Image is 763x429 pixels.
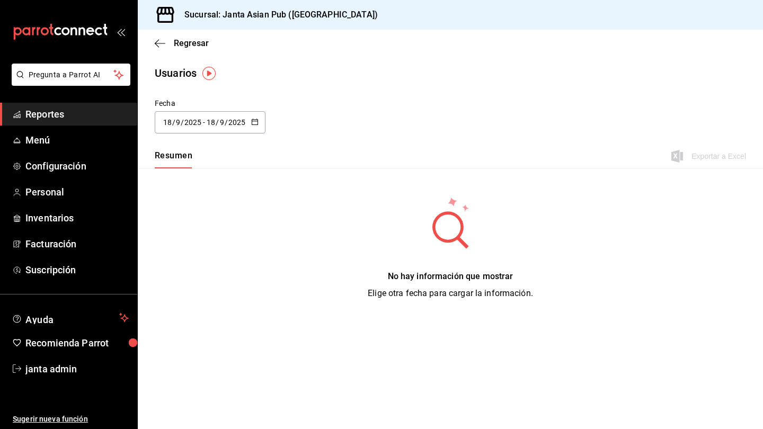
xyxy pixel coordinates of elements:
input: Year [228,118,246,127]
span: Recomienda Parrot [25,336,129,350]
span: Suscripción [25,263,129,277]
span: / [172,118,175,127]
span: / [225,118,228,127]
button: Pregunta a Parrot AI [12,64,130,86]
input: Year [184,118,202,127]
span: - [203,118,205,127]
span: / [181,118,184,127]
input: Month [175,118,181,127]
span: Ayuda [25,311,115,324]
span: Sugerir nueva función [13,414,129,425]
span: Inventarios [25,211,129,225]
span: Reportes [25,107,129,121]
div: navigation tabs [155,150,192,168]
button: Regresar [155,38,209,48]
div: No hay información que mostrar [368,270,533,283]
span: Regresar [174,38,209,48]
input: Day [163,118,172,127]
span: / [216,118,219,127]
span: Menú [25,133,129,147]
button: open_drawer_menu [117,28,125,36]
span: janta admin [25,362,129,376]
a: Pregunta a Parrot AI [7,77,130,88]
img: Tooltip marker [202,67,216,80]
input: Month [219,118,225,127]
span: Personal [25,185,129,199]
span: Facturación [25,237,129,251]
span: Elige otra fecha para cargar la información. [368,288,533,298]
input: Day [206,118,216,127]
div: Usuarios [155,65,197,81]
span: Configuración [25,159,129,173]
h3: Sucursal: Janta Asian Pub ([GEOGRAPHIC_DATA]) [176,8,378,21]
span: Pregunta a Parrot AI [29,69,114,81]
button: Resumen [155,150,192,168]
div: Fecha [155,98,265,109]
